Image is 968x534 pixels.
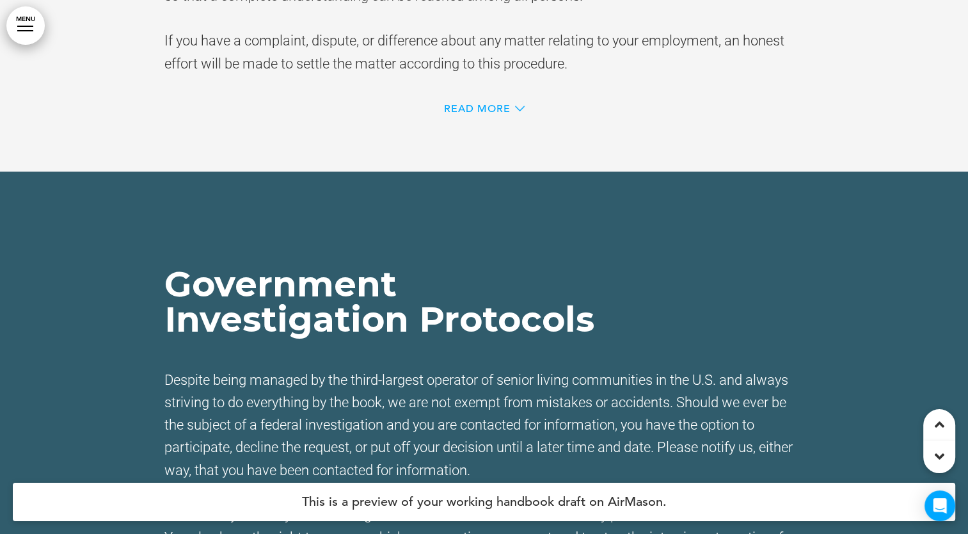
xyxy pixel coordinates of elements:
[164,372,793,478] span: Despite being managed by the third-largest operator of senior living communities in the U.S. and ...
[924,490,955,521] div: Open Intercom Messenger
[164,263,594,341] span: Government Investigation Protocols
[6,6,45,45] a: MENU
[164,29,804,74] p: If you have a complaint, dispute, or difference about any matter relating to your employment, an ...
[13,483,955,521] h4: This is a preview of your working handbook draft on AirMason.
[444,104,511,114] span: Read More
